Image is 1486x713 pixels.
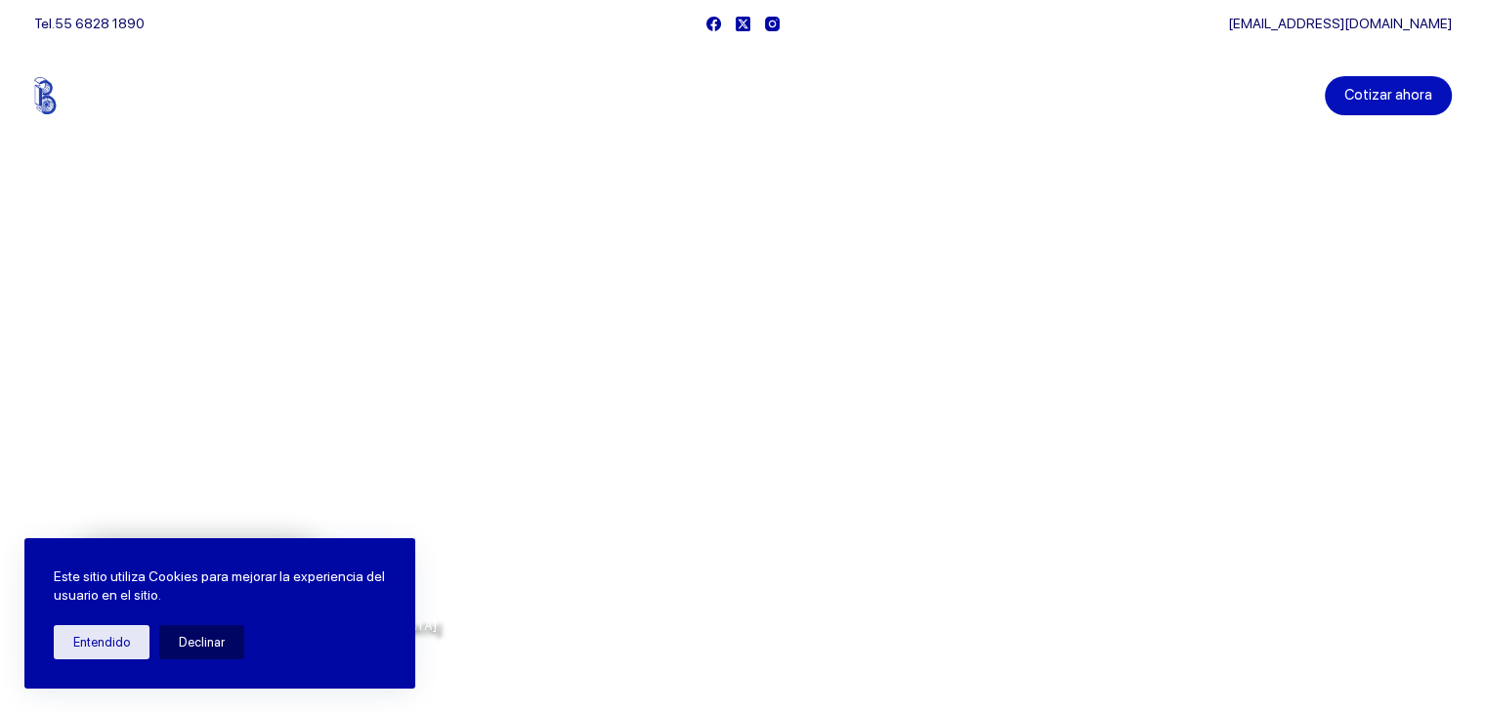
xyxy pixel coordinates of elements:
a: Instagram [765,17,780,31]
a: Cotizar ahora [1325,76,1452,115]
img: Balerytodo [34,77,156,114]
a: [EMAIL_ADDRESS][DOMAIN_NAME] [1228,16,1452,31]
span: Rodamientos y refacciones industriales [74,488,460,513]
nav: Menu Principal [513,47,973,145]
a: 55 6828 1890 [55,16,145,31]
span: Bienvenido a Balerytodo® [74,291,324,315]
button: Declinar [159,625,244,659]
span: Tel. [34,16,145,31]
a: X (Twitter) [736,17,750,31]
p: Este sitio utiliza Cookies para mejorar la experiencia del usuario en el sitio. [54,567,386,606]
span: Somos los doctores de la industria [74,333,718,468]
a: Facebook [706,17,721,31]
button: Entendido [54,625,149,659]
